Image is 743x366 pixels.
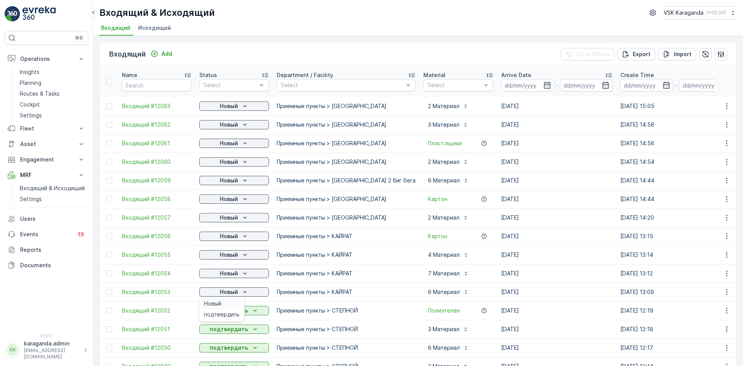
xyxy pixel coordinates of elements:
div: Toggle Row Selected [106,140,112,146]
p: Новый [220,288,238,296]
a: Planning [17,77,88,88]
p: Department / Facility [277,71,333,79]
p: Приемные пункты > [GEOGRAPHIC_DATA] 2 биг бега [277,177,416,184]
img: logo_light-DOdMpM7g.png [22,6,56,22]
button: 6 Материал [423,174,474,187]
img: logo [5,6,20,22]
p: Новый [220,195,238,203]
button: Новый [199,213,269,222]
span: Входящий #12060 [122,158,192,166]
td: [DATE] [497,190,616,208]
td: [DATE] 13:12 [616,264,736,283]
button: Новый [199,139,269,148]
p: Входящий [109,49,146,60]
button: Import [658,48,696,60]
a: Settings [17,110,88,121]
td: [DATE] 12:18 [616,320,736,339]
a: Полиэтелен [428,307,460,314]
p: Operations [20,55,73,63]
p: Routes & Tasks [20,90,60,98]
button: Add [147,49,175,58]
p: Приемные пункты > [GEOGRAPHIC_DATA] [277,195,416,203]
p: Входящий & Исходящий [20,184,85,192]
p: Documents [20,261,85,269]
p: karaganda.admin [24,340,80,347]
p: - [556,81,558,90]
button: Новый [199,269,269,278]
input: dd/mm/yyyy [560,79,613,91]
ul: Новый [199,297,244,321]
div: Toggle Row Selected [106,270,112,277]
button: 4 Материал [423,249,474,261]
td: [DATE] 14:58 [616,115,736,134]
a: Входящий #12059 [122,177,192,184]
p: Status [199,71,217,79]
a: Входящий #12058 [122,195,192,203]
p: Новый [220,232,238,240]
p: Planning [20,79,41,87]
span: Картон [428,232,447,240]
p: Material [423,71,445,79]
td: [DATE] 13:14 [616,246,736,264]
p: Select [428,81,481,89]
button: Новый [199,232,269,241]
p: Cockpit [20,101,40,108]
td: [DATE] 13:15 [616,227,736,246]
p: Export [633,50,651,58]
button: 2 Материал [423,156,473,168]
p: Fleet [20,125,73,132]
p: Clear Filters [576,50,609,58]
td: [DATE] 12:19 [616,301,736,320]
a: Входящий #12054 [122,270,192,277]
a: Картон [428,195,447,203]
div: Toggle Row Selected [106,252,112,258]
td: [DATE] [497,227,616,246]
p: Select [281,81,404,89]
td: [DATE] 14:56 [616,134,736,153]
a: Events13 [5,227,88,242]
p: 3 Материал [428,325,459,333]
a: Входящий #12051 [122,325,192,333]
a: Входящий #12053 [122,288,192,296]
button: 6 Материал [423,286,474,298]
p: 6 Материал [428,288,460,296]
p: Приемные пункты > [GEOGRAPHIC_DATA] [277,139,416,147]
p: подтвердить [210,325,248,333]
p: Create Time [620,71,654,79]
span: v 1.51.1 [5,333,88,338]
a: Входящий #12063 [122,102,192,110]
p: Новый [220,177,238,184]
td: [DATE] [497,208,616,227]
td: [DATE] [497,171,616,190]
button: Новый [199,120,269,129]
p: Новый [220,102,238,110]
p: Приемные пункты > КАЙРАТ [277,288,416,296]
p: Import [674,50,692,58]
td: [DATE] 13:09 [616,283,736,301]
a: Routes & Tasks [17,88,88,99]
p: Новый [220,214,238,222]
button: Clear Filters [560,48,614,60]
td: [DATE] 14:44 [616,190,736,208]
span: Входящий [101,24,130,32]
button: Новый [199,287,269,297]
div: Toggle Row Selected [106,159,112,165]
button: подтвердить [199,325,269,334]
td: [DATE] [497,246,616,264]
p: Events [20,230,72,238]
p: Engagement [20,156,73,163]
span: Входящий #12062 [122,121,192,129]
p: Приемные пункты > КАЙРАТ [277,270,416,277]
button: MRF [5,167,88,183]
td: [DATE] 14:54 [616,153,736,171]
button: Fleet [5,121,88,136]
div: Toggle Row Selected [106,289,112,295]
td: [DATE] [497,97,616,115]
a: Входящий #12057 [122,214,192,222]
p: Приемные пункты > СТЕПНОЙ [277,325,416,333]
a: Insights [17,67,88,77]
input: dd/mm/yyyy [620,79,673,91]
